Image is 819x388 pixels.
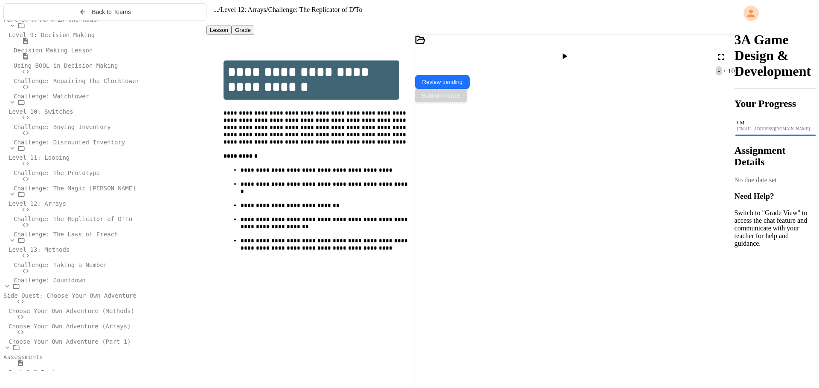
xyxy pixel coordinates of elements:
[415,75,470,89] button: Review pending
[735,209,816,247] p: Switch to "Grade View" to access the chat feature and communicate with your teacher for help and ...
[9,200,66,207] span: Level 12: Arrays
[268,6,362,13] span: Challenge: The Replicator of D'To
[737,120,813,126] div: I M
[9,154,70,161] span: Level 11: Looping
[213,6,218,13] span: ...
[422,92,460,99] span: Submit Answer
[735,192,816,201] h3: Need Help?
[220,6,266,13] span: Level 12: Arrays
[206,26,232,34] button: Lesson
[9,246,70,253] span: Level 13: Methods
[14,170,100,176] span: Challenge: The Prototype
[735,3,816,23] div: My Account
[415,89,467,102] button: Submit Answer
[3,3,206,20] button: Back to Teams
[716,66,722,75] span: -
[14,231,118,238] span: Challenge: The Laws of Freach
[9,308,134,314] span: Choose Your Own Adventure (Methods)
[266,6,268,13] span: /
[9,32,95,38] span: Level 9: Decision Making
[9,323,131,330] span: Choose Your Own Adventure (Arrays)
[9,369,55,376] span: Part 1-3 Test
[14,139,125,146] span: Challenge: Discounted Inventory
[14,78,139,84] span: Challenge: Repairing the Clocktower
[14,185,136,192] span: Challenge: The Magic [PERSON_NAME]
[218,6,220,13] span: /
[726,67,735,75] span: 10
[92,9,131,15] span: Back to Teams
[14,62,118,69] span: Using BOOL in Decision Making
[14,216,132,222] span: Challenge: The Replicator of D'To
[14,93,89,100] span: Challenge: Watchtower
[3,292,136,299] span: Side Quest: Choose Your Own Adventure
[14,124,111,130] span: Challenge: Buying Inventory
[14,262,107,268] span: Challenge: Taking a Number
[737,126,813,131] div: [EMAIL_ADDRESS][DOMAIN_NAME]
[14,277,86,284] span: Challenge: Countdown
[735,145,816,168] h2: Assignment Details
[735,32,816,79] h1: 3A Game Design & Development
[735,98,816,109] h2: Your Progress
[9,338,131,345] span: Choose Your Own Adventure (Part 1)
[735,176,816,184] div: No due date set
[232,26,254,34] button: Grade
[14,47,93,54] span: Decision Making Lesson
[9,108,73,115] span: Level 10: Switches
[3,354,43,360] span: Assessments
[723,67,725,75] span: /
